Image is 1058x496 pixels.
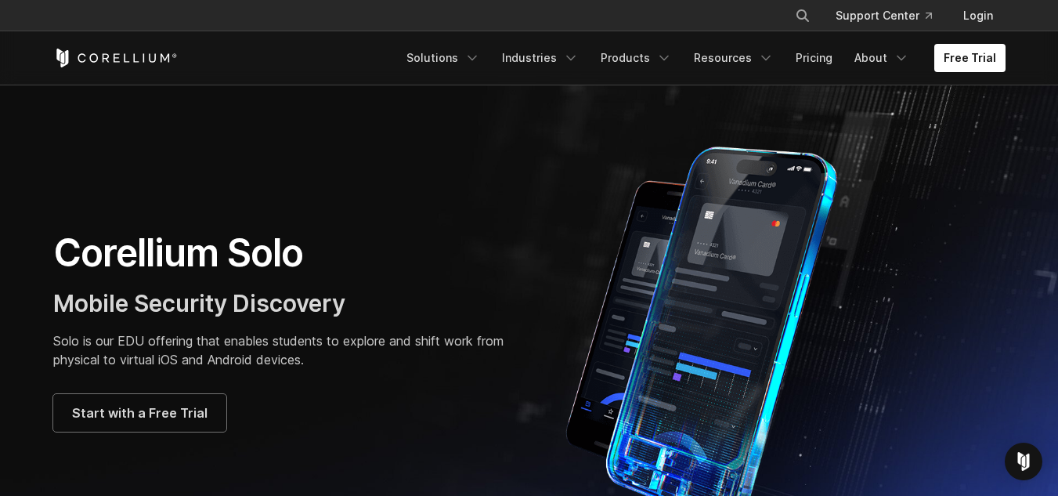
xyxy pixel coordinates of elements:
[845,44,919,72] a: About
[789,2,817,30] button: Search
[53,230,514,277] h1: Corellium Solo
[397,44,489,72] a: Solutions
[53,289,345,317] span: Mobile Security Discovery
[786,44,842,72] a: Pricing
[53,49,178,67] a: Corellium Home
[823,2,944,30] a: Support Center
[684,44,783,72] a: Resources
[53,394,226,432] a: Start with a Free Trial
[397,44,1006,72] div: Navigation Menu
[951,2,1006,30] a: Login
[776,2,1006,30] div: Navigation Menu
[53,331,514,369] p: Solo is our EDU offering that enables students to explore and shift work from physical to virtual...
[1005,443,1042,480] div: Open Intercom Messenger
[493,44,588,72] a: Industries
[934,44,1006,72] a: Free Trial
[591,44,681,72] a: Products
[72,404,208,422] span: Start with a Free Trial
